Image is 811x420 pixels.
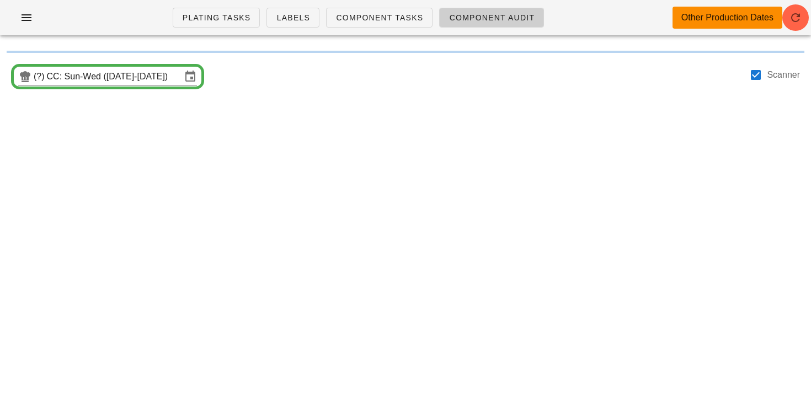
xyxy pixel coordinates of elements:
[449,13,535,22] span: Component Audit
[266,8,319,28] a: Labels
[335,13,423,22] span: Component Tasks
[767,69,800,80] label: Scanner
[439,8,544,28] a: Component Audit
[326,8,433,28] a: Component Tasks
[681,11,773,24] div: Other Production Dates
[276,13,310,22] span: Labels
[34,71,47,82] div: (?)
[173,8,260,28] a: Plating Tasks
[182,13,251,22] span: Plating Tasks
